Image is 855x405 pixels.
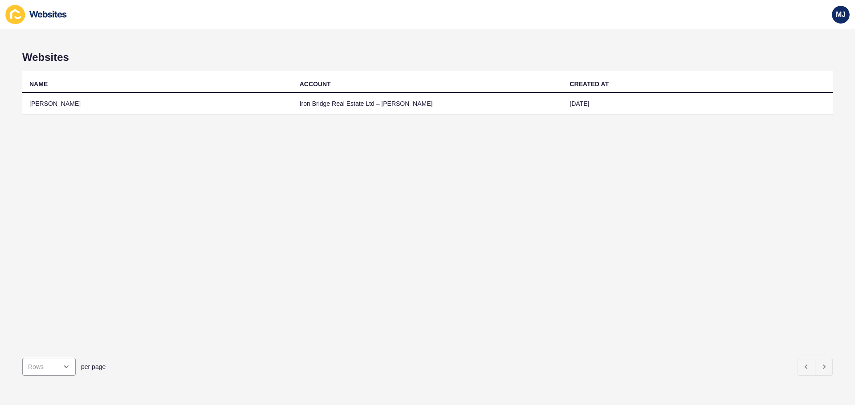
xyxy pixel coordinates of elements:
[562,93,833,115] td: [DATE]
[22,358,76,376] div: open menu
[570,80,609,88] div: CREATED AT
[81,362,106,371] span: per page
[293,93,563,115] td: Iron Bridge Real Estate Ltd – [PERSON_NAME]
[22,93,293,115] td: [PERSON_NAME]
[836,10,846,19] span: MJ
[29,80,48,88] div: NAME
[22,51,833,64] h1: Websites
[300,80,331,88] div: ACCOUNT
